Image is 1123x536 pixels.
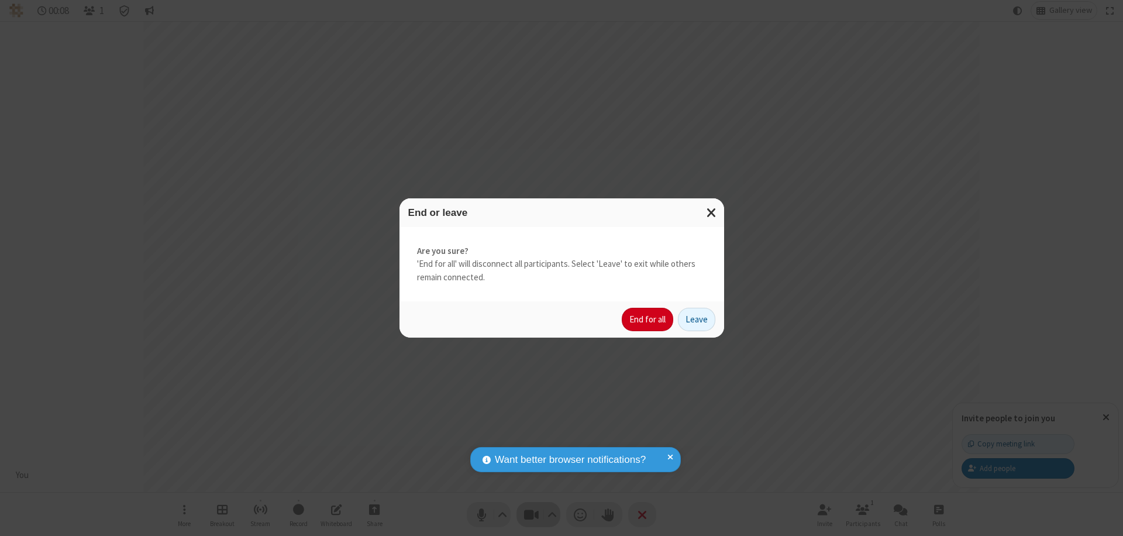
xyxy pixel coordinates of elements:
button: Close modal [700,198,724,227]
div: 'End for all' will disconnect all participants. Select 'Leave' to exit while others remain connec... [399,227,724,302]
strong: Are you sure? [417,245,707,258]
span: Want better browser notifications? [495,452,646,468]
button: Leave [678,308,715,331]
h3: End or leave [408,207,715,218]
button: End for all [622,308,673,331]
